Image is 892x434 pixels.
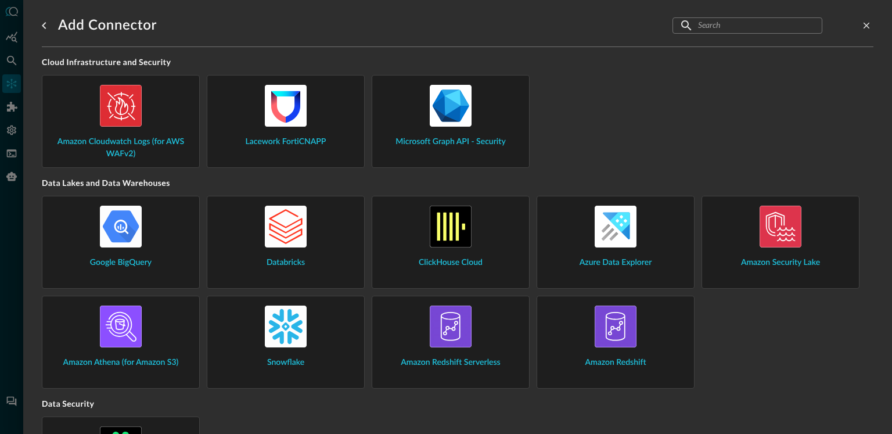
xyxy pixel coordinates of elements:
[58,16,157,35] h1: Add Connector
[90,257,152,269] span: Google BigQuery
[265,206,307,248] img: Databricks.svg
[430,306,472,347] img: AWSRedshift.svg
[63,357,179,369] span: Amazon Athena (for Amazon S3)
[585,357,646,369] span: Amazon Redshift
[35,16,53,35] button: go back
[595,306,636,347] img: AWSRedshift.svg
[430,206,472,248] img: ClickHouse.svg
[595,206,636,248] img: AzureDataExplorer.svg
[42,398,873,417] h5: Data Security
[265,85,307,127] img: LaceworkFortiCnapp.svg
[401,357,500,369] span: Amazon Redshift Serverless
[42,177,873,196] h5: Data Lakes and Data Warehouses
[395,136,506,148] span: Microsoft Graph API - Security
[267,357,304,369] span: Snowflake
[267,257,305,269] span: Databricks
[100,85,142,127] img: AWSCloudWatchLogs.svg
[430,85,472,127] img: MicrosoftGraph.svg
[100,306,142,347] img: AWSAthena.svg
[698,15,796,36] input: Search
[859,19,873,33] button: close-drawer
[419,257,483,269] span: ClickHouse Cloud
[100,206,142,248] img: GoogleBigQuery.svg
[265,306,307,347] img: Snowflake.svg
[42,56,873,75] h5: Cloud Infrastructure and Security
[741,257,820,269] span: Amazon Security Lake
[760,206,801,248] img: AWSSecurityLake.svg
[580,257,652,269] span: Azure Data Explorer
[52,136,190,160] span: Amazon Cloudwatch Logs (for AWS WAFv2)
[246,136,326,148] span: Lacework FortiCNAPP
